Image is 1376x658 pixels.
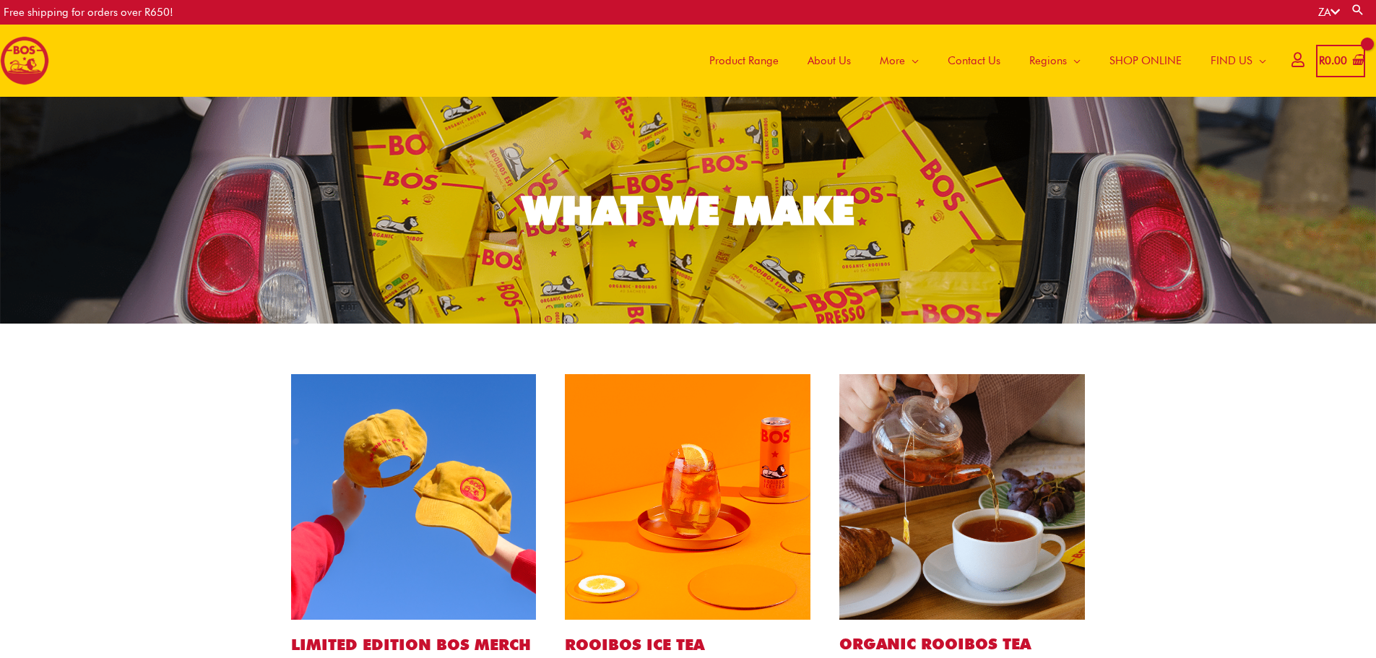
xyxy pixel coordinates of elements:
div: WHAT WE MAKE [522,191,854,230]
a: View Shopping Cart, empty [1316,45,1365,77]
a: Product Range [695,25,793,97]
span: R [1319,54,1325,67]
a: Regions [1015,25,1095,97]
h1: LIMITED EDITION BOS MERCH [291,634,537,655]
span: SHOP ONLINE [1109,39,1182,82]
a: Search button [1351,3,1365,17]
a: ZA [1318,6,1340,19]
h2: Organic ROOIBOS TEA [839,634,1085,654]
span: More [880,39,905,82]
span: FIND US [1211,39,1252,82]
img: bos tea bags website1 [839,374,1085,620]
a: More [865,25,933,97]
span: Contact Us [948,39,1000,82]
nav: Site Navigation [684,25,1281,97]
span: About Us [808,39,851,82]
a: SHOP ONLINE [1095,25,1196,97]
span: Regions [1029,39,1067,82]
a: Contact Us [933,25,1015,97]
bdi: 0.00 [1319,54,1347,67]
a: About Us [793,25,865,97]
img: bos cap [291,374,537,620]
span: Product Range [709,39,779,82]
h1: ROOIBOS ICE TEA [565,634,810,655]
